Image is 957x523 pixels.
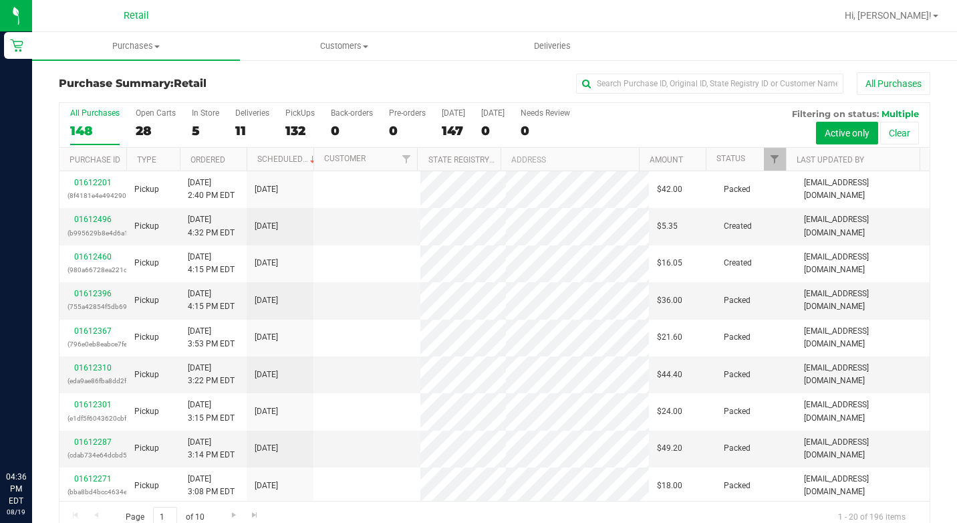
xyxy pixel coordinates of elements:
div: Needs Review [521,108,570,118]
span: [DATE] 3:22 PM EDT [188,362,235,387]
p: 08/19 [6,507,26,517]
a: Purchases [32,32,240,60]
div: 5 [192,123,219,138]
div: 147 [442,123,465,138]
span: Deliveries [516,40,589,52]
div: Open Carts [136,108,176,118]
span: [DATE] 4:15 PM EDT [188,251,235,276]
span: Retail [174,77,207,90]
span: [EMAIL_ADDRESS][DOMAIN_NAME] [804,213,922,239]
span: Hi, [PERSON_NAME]! [845,10,932,21]
span: $49.20 [657,442,682,455]
input: Search Purchase ID, Original ID, State Registry ID or Customer Name... [576,74,843,94]
span: [DATE] 4:32 PM EDT [188,213,235,239]
span: [DATE] [255,480,278,492]
button: All Purchases [857,72,930,95]
a: Customers [240,32,448,60]
span: [DATE] [255,442,278,455]
a: Deliveries [448,32,656,60]
span: Created [724,257,752,270]
span: [DATE] [255,405,278,418]
a: Status [716,154,745,163]
div: [DATE] [481,108,505,118]
span: Pickup [134,331,159,344]
h3: Purchase Summary: [59,78,350,90]
span: Created [724,220,752,233]
span: Pickup [134,405,159,418]
div: [DATE] [442,108,465,118]
span: Multiple [881,108,919,119]
inline-svg: Retail [10,39,23,52]
a: 01612310 [74,363,112,373]
span: [DATE] [255,183,278,196]
span: [DATE] [255,369,278,381]
span: [DATE] [255,257,278,270]
a: 01612301 [74,400,112,409]
span: Filtering on status: [792,108,879,119]
span: [EMAIL_ADDRESS][DOMAIN_NAME] [804,399,922,424]
span: Pickup [134,369,159,381]
a: Ordered [190,155,225,165]
span: Pickup [134,257,159,270]
span: Packed [724,294,750,307]
div: 28 [136,123,176,138]
span: [EMAIL_ADDRESS][DOMAIN_NAME] [804,473,922,498]
span: Packed [724,442,750,455]
span: [DATE] [255,331,278,344]
p: (cdab734e64dcbd52) [67,449,118,461]
div: Pre-orders [389,108,426,118]
a: Filter [395,148,417,171]
a: 01612287 [74,437,112,447]
div: PickUps [285,108,315,118]
a: Type [137,155,156,165]
span: Retail [124,10,149,21]
div: 0 [331,123,373,138]
span: $24.00 [657,405,682,418]
p: (796e0eb8eabce7fe) [67,338,118,350]
p: (e1df5f6043620cbf) [67,412,118,425]
a: Filter [764,148,786,171]
p: (755a42854f5db698) [67,300,118,313]
a: 01612271 [74,474,112,484]
span: Customers [241,40,447,52]
span: Pickup [134,480,159,492]
span: Pickup [134,183,159,196]
span: Packed [724,331,750,344]
span: [DATE] 3:08 PM EDT [188,473,235,498]
a: Last Updated By [797,155,864,165]
a: 01612367 [74,326,112,336]
span: [EMAIL_ADDRESS][DOMAIN_NAME] [804,325,922,350]
a: Amount [650,155,683,165]
span: [EMAIL_ADDRESS][DOMAIN_NAME] [804,436,922,461]
a: State Registry ID [428,155,499,165]
span: [DATE] 3:14 PM EDT [188,436,235,461]
span: [EMAIL_ADDRESS][DOMAIN_NAME] [804,251,922,276]
button: Clear [880,122,919,144]
span: $42.00 [657,183,682,196]
div: 148 [70,123,120,138]
p: (b995629b8e4d6a18) [67,227,118,239]
span: Pickup [134,442,159,455]
a: 01612396 [74,289,112,298]
p: (bba8bd4bcc4634e6) [67,486,118,498]
iframe: Resource center unread badge [39,414,55,430]
span: [DATE] 4:15 PM EDT [188,288,235,313]
span: [EMAIL_ADDRESS][DOMAIN_NAME] [804,288,922,313]
span: $18.00 [657,480,682,492]
span: [EMAIL_ADDRESS][DOMAIN_NAME] [804,362,922,387]
div: 0 [389,123,426,138]
div: Deliveries [235,108,269,118]
span: Packed [724,405,750,418]
span: Packed [724,480,750,492]
div: Back-orders [331,108,373,118]
p: (eda9ae86fba8dd2f) [67,375,118,387]
span: $44.40 [657,369,682,381]
div: 11 [235,123,269,138]
span: $5.35 [657,220,678,233]
span: [DATE] 3:53 PM EDT [188,325,235,350]
span: [EMAIL_ADDRESS][DOMAIN_NAME] [804,177,922,202]
span: Pickup [134,294,159,307]
div: 0 [481,123,505,138]
p: (8f4181e4e4942909) [67,189,118,202]
span: [DATE] 2:40 PM EDT [188,177,235,202]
